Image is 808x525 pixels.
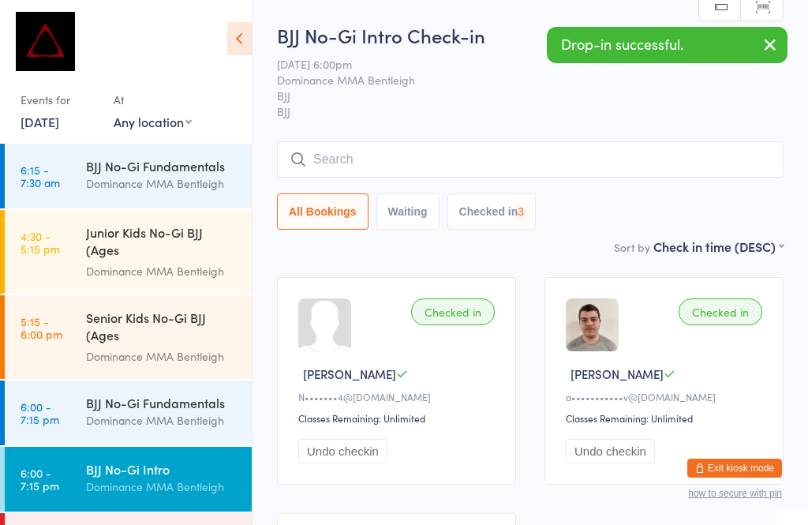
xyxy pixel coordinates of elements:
time: 6:15 - 7:30 am [21,163,60,189]
div: At [114,87,192,113]
div: 3 [518,205,524,218]
div: Checked in [679,298,762,325]
div: BJJ No-Gi Fundamentals [86,157,238,174]
div: BJJ No-Gi Intro [86,460,238,478]
div: Check in time (DESC) [653,238,784,255]
div: Drop-in successful. [547,27,787,63]
button: Waiting [376,193,440,230]
img: image1696236697.png [566,298,619,351]
div: Classes Remaining: Unlimited [566,411,767,425]
span: BJJ [277,103,784,119]
span: Dominance MMA Bentleigh [277,72,759,88]
div: Junior Kids No-Gi BJJ (Ages [DEMOGRAPHIC_DATA]) [86,223,238,262]
div: Dominance MMA Bentleigh [86,347,238,366]
div: Dominance MMA Bentleigh [86,478,238,496]
div: N•••••••4@[DOMAIN_NAME] [298,390,499,403]
div: Dominance MMA Bentleigh [86,174,238,193]
button: Undo checkin [566,439,655,463]
a: 6:00 -7:15 pmBJJ No-Gi FundamentalsDominance MMA Bentleigh [5,381,252,445]
button: Checked in3 [447,193,537,230]
a: 5:15 -6:00 pmSenior Kids No-Gi BJJ (Ages [DEMOGRAPHIC_DATA])Dominance MMA Bentleigh [5,295,252,379]
div: a•••••••••••v@[DOMAIN_NAME] [566,390,767,403]
input: Search [277,141,784,178]
a: [DATE] [21,113,59,130]
time: 6:00 - 7:15 pm [21,467,59,492]
a: 6:00 -7:15 pmBJJ No-Gi IntroDominance MMA Bentleigh [5,447,252,512]
span: [PERSON_NAME] [303,366,396,382]
div: BJJ No-Gi Fundamentals [86,394,238,411]
button: All Bookings [277,193,368,230]
time: 6:00 - 7:15 pm [21,400,59,426]
span: [DATE] 6:00pm [277,56,759,72]
div: Senior Kids No-Gi BJJ (Ages [DEMOGRAPHIC_DATA]) [86,309,238,347]
a: 6:15 -7:30 amBJJ No-Gi FundamentalsDominance MMA Bentleigh [5,144,252,208]
div: Any location [114,113,192,130]
button: Exit kiosk mode [687,459,782,478]
span: BJJ [277,88,759,103]
div: Dominance MMA Bentleigh [86,411,238,429]
button: Undo checkin [298,439,387,463]
time: 4:30 - 5:15 pm [21,230,60,255]
img: Dominance MMA Bentleigh [16,12,75,71]
div: Classes Remaining: Unlimited [298,411,499,425]
time: 5:15 - 6:00 pm [21,315,62,340]
div: Events for [21,87,98,113]
a: 4:30 -5:15 pmJunior Kids No-Gi BJJ (Ages [DEMOGRAPHIC_DATA])Dominance MMA Bentleigh [5,210,252,294]
div: Dominance MMA Bentleigh [86,262,238,280]
label: Sort by [614,239,650,255]
h2: BJJ No-Gi Intro Check-in [277,22,784,48]
button: how to secure with pin [688,488,782,499]
span: [PERSON_NAME] [570,366,664,382]
div: Checked in [411,298,495,325]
